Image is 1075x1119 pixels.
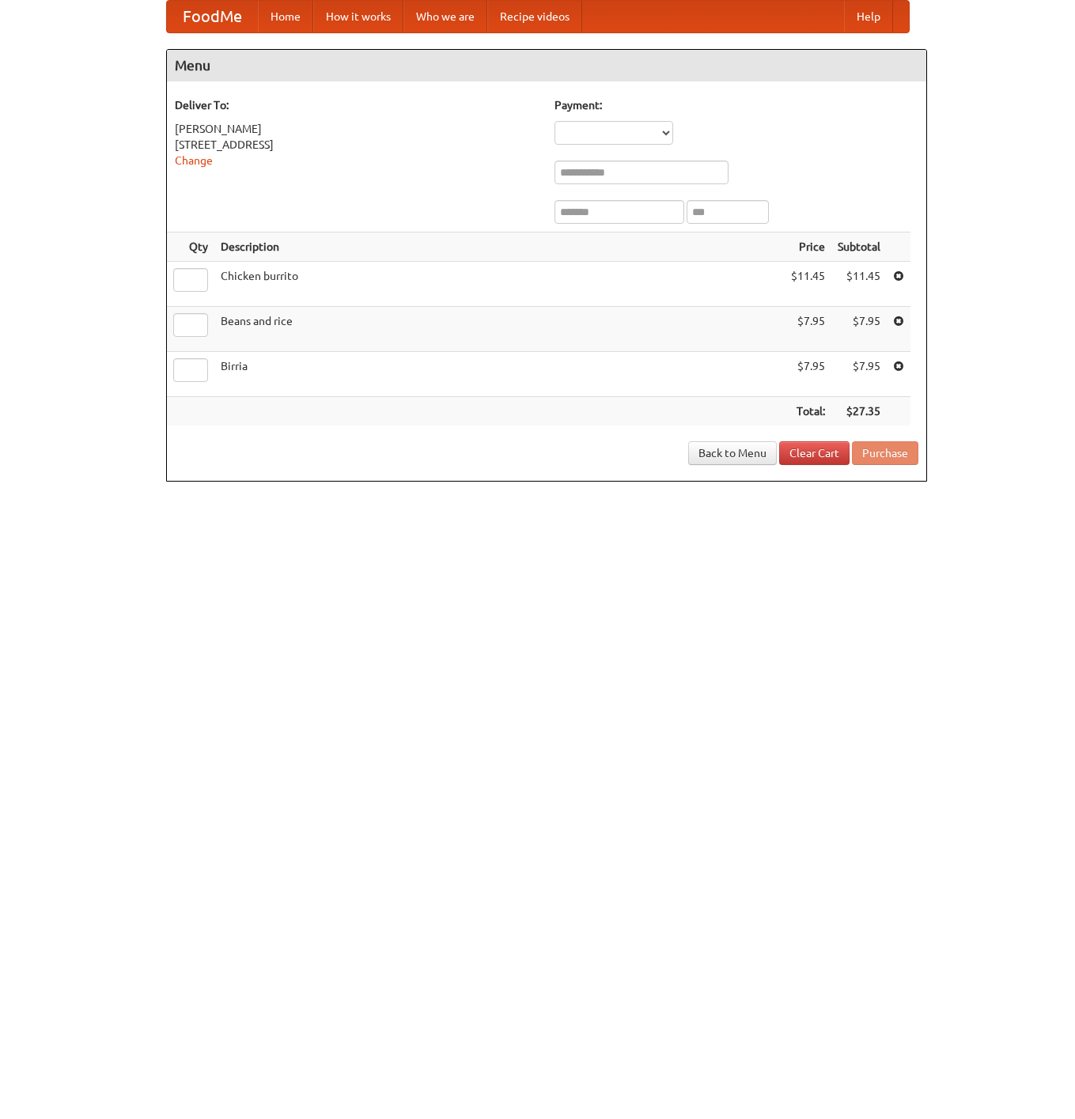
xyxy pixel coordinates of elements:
[785,352,831,397] td: $7.95
[175,154,213,167] a: Change
[831,397,887,426] th: $27.35
[167,232,214,262] th: Qty
[831,262,887,307] td: $11.45
[852,441,918,465] button: Purchase
[785,232,831,262] th: Price
[313,1,403,32] a: How it works
[403,1,487,32] a: Who we are
[785,397,831,426] th: Total:
[167,1,258,32] a: FoodMe
[258,1,313,32] a: Home
[785,307,831,352] td: $7.95
[214,232,785,262] th: Description
[688,441,777,465] a: Back to Menu
[214,262,785,307] td: Chicken burrito
[831,232,887,262] th: Subtotal
[175,121,539,137] div: [PERSON_NAME]
[175,137,539,153] div: [STREET_ADDRESS]
[175,97,539,113] h5: Deliver To:
[785,262,831,307] td: $11.45
[831,352,887,397] td: $7.95
[831,307,887,352] td: $7.95
[779,441,850,465] a: Clear Cart
[214,307,785,352] td: Beans and rice
[167,50,926,81] h4: Menu
[555,97,918,113] h5: Payment:
[844,1,893,32] a: Help
[214,352,785,397] td: Birria
[487,1,582,32] a: Recipe videos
